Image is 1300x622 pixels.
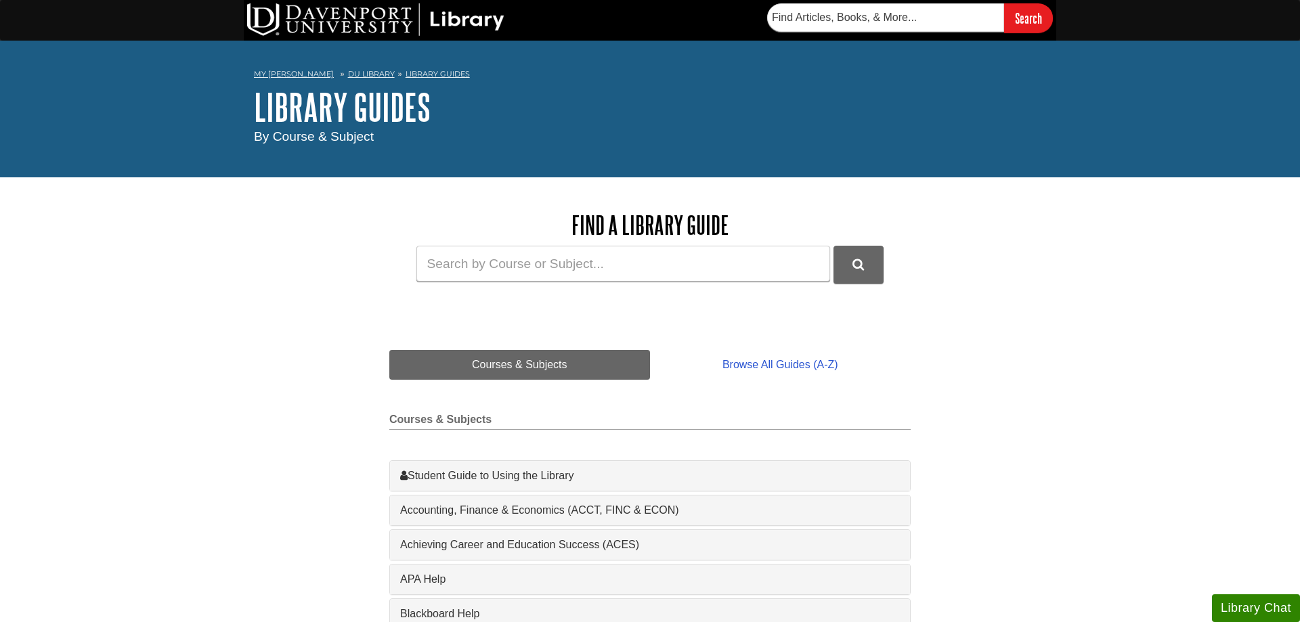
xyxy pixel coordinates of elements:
[400,468,900,484] a: Student Guide to Using the Library
[254,127,1046,147] div: By Course & Subject
[400,571,900,587] a: APA Help
[400,606,900,622] a: Blackboard Help
[389,350,650,380] a: Courses & Subjects
[650,350,911,380] a: Browse All Guides (A-Z)
[254,87,1046,127] h1: Library Guides
[400,537,900,553] a: Achieving Career and Education Success (ACES)
[852,259,864,271] i: Search Library Guides
[247,3,504,36] img: DU Library
[254,68,334,80] a: My [PERSON_NAME]
[416,246,830,282] input: Search by Course or Subject...
[348,69,395,79] a: DU Library
[389,414,911,430] h2: Courses & Subjects
[1004,3,1053,32] input: Search
[767,3,1004,32] input: Find Articles, Books, & More...
[389,211,911,239] h2: Find a Library Guide
[767,3,1053,32] form: Searches DU Library's articles, books, and more
[1212,594,1300,622] button: Library Chat
[406,69,470,79] a: Library Guides
[254,65,1046,87] nav: breadcrumb
[400,502,900,518] a: Accounting, Finance & Economics (ACCT, FINC & ECON)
